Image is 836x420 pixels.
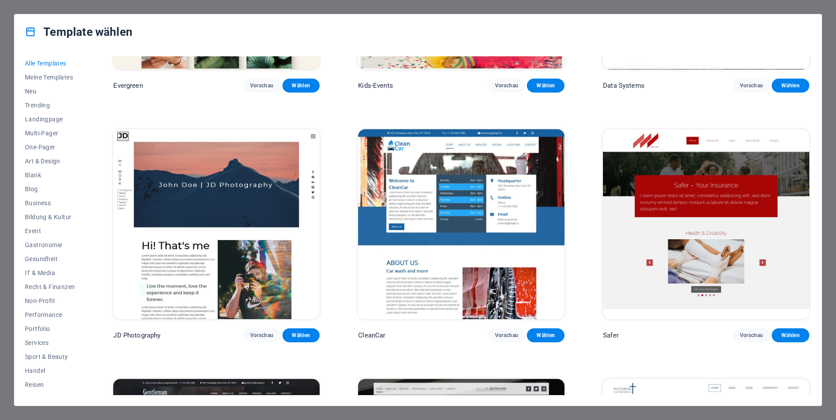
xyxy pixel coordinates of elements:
[25,70,75,84] button: Meine Templates
[527,79,564,93] button: Wählen
[25,308,75,322] button: Performance
[25,60,75,67] span: Alle Templates
[25,241,75,248] span: Gastronomie
[113,331,160,340] p: JD Photography
[772,79,809,93] button: Wählen
[289,332,313,339] span: Wählen
[25,130,75,137] span: Multi-Pager
[25,140,75,154] button: One-Pager
[25,200,75,207] span: Business
[603,331,619,340] p: Safer
[495,332,519,339] span: Vorschau
[25,325,75,332] span: Portfolio
[25,322,75,336] button: Portfolio
[25,378,75,392] button: Reisen
[25,297,75,304] span: Non-Profit
[358,81,393,90] p: Kids-Events
[289,82,313,89] span: Wählen
[25,213,75,220] span: Bildung & Kultur
[25,116,75,123] span: Landingpage
[358,331,385,340] p: CleanCar
[25,25,132,39] h4: Template wählen
[25,102,75,109] span: Trending
[534,82,557,89] span: Wählen
[603,81,644,90] p: Data Systems
[25,252,75,266] button: Gesundheit
[25,224,75,238] button: Event
[25,294,75,308] button: Non-Profit
[250,82,274,89] span: Vorschau
[25,269,75,276] span: IT & Media
[488,328,526,342] button: Vorschau
[25,112,75,126] button: Landingpage
[25,283,75,290] span: Recht & Finanzen
[25,126,75,140] button: Multi-Pager
[488,79,526,93] button: Vorschau
[25,353,75,360] span: Sport & Beauty
[25,339,75,346] span: Services
[779,82,802,89] span: Wählen
[25,182,75,196] button: Blog
[740,82,763,89] span: Vorschau
[25,84,75,98] button: Neu
[25,210,75,224] button: Bildung & Kultur
[113,81,143,90] p: Evergreen
[243,79,281,93] button: Vorschau
[779,332,802,339] span: Wählen
[25,186,75,193] span: Blog
[358,129,564,319] img: CleanCar
[25,364,75,378] button: Handel
[282,79,320,93] button: Wählen
[25,56,75,70] button: Alle Templates
[603,129,809,319] img: Safer
[243,328,281,342] button: Vorschau
[25,154,75,168] button: Art & Design
[527,328,564,342] button: Wählen
[25,88,75,95] span: Neu
[25,74,75,81] span: Meine Templates
[25,196,75,210] button: Business
[733,328,770,342] button: Vorschau
[25,98,75,112] button: Trending
[250,332,274,339] span: Vorschau
[113,129,320,319] img: JD Photography
[25,144,75,151] span: One-Pager
[25,350,75,364] button: Sport & Beauty
[25,227,75,234] span: Event
[25,172,75,179] span: Blank
[772,328,809,342] button: Wählen
[534,332,557,339] span: Wählen
[25,255,75,262] span: Gesundheit
[25,238,75,252] button: Gastronomie
[740,332,763,339] span: Vorschau
[25,280,75,294] button: Recht & Finanzen
[25,367,75,374] span: Handel
[25,392,75,406] button: Wireframe
[25,336,75,350] button: Services
[25,311,75,318] span: Performance
[495,82,519,89] span: Vorschau
[282,328,320,342] button: Wählen
[25,266,75,280] button: IT & Media
[25,158,75,165] span: Art & Design
[25,168,75,182] button: Blank
[25,381,75,388] span: Reisen
[733,79,770,93] button: Vorschau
